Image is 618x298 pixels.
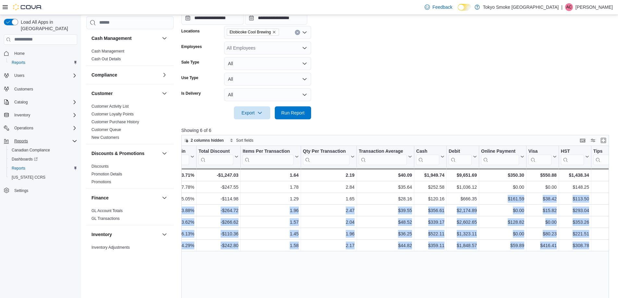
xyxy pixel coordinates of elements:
[9,59,77,66] span: Reports
[91,150,159,157] button: Discounts & Promotions
[528,207,557,214] div: $15.82
[199,171,238,179] div: -$1,247.03
[243,242,299,249] div: 1.58
[12,137,77,145] span: Reports
[561,171,589,179] div: $1,438.34
[12,124,77,132] span: Operations
[481,183,524,191] div: $0.00
[91,127,121,132] a: Customer Queue
[191,138,224,143] span: 2 columns hidden
[481,207,524,214] div: $0.00
[449,149,472,155] div: Debit
[14,87,33,92] span: Customers
[449,242,477,249] div: $1,848.57
[14,100,28,105] span: Catalog
[199,149,233,165] div: Total Discount
[182,137,226,144] button: 2 columns hidden
[156,171,194,179] div: 33.71%
[14,188,28,193] span: Settings
[566,3,572,11] span: AC
[12,72,77,79] span: Users
[199,230,238,238] div: -$110.36
[9,155,40,163] a: Dashboards
[303,242,354,249] div: 2.17
[416,218,444,226] div: $339.17
[14,138,28,144] span: Reports
[565,3,573,11] div: Andrew Costa
[6,146,80,155] button: Canadian Compliance
[238,106,266,119] span: Export
[600,137,607,144] button: Enter fullscreen
[91,112,134,116] a: Customer Loyalty Points
[243,149,294,165] div: Items Per Transaction
[224,88,311,101] button: All
[6,58,80,67] button: Reports
[12,175,45,180] span: [US_STATE] CCRS
[86,207,174,225] div: Finance
[449,149,477,165] button: Debit
[156,207,194,214] div: 33.88%
[12,148,50,153] span: Canadian Compliance
[156,195,194,203] div: 35.05%
[12,50,27,57] a: Home
[14,51,25,56] span: Home
[1,124,80,133] button: Operations
[416,242,444,249] div: $359.11
[227,137,256,144] button: Sort fields
[593,149,616,165] div: Tips
[528,171,557,179] div: $550.88
[481,218,524,226] div: $128.82
[359,207,412,214] div: $39.55
[86,47,174,66] div: Cash Management
[234,106,270,119] button: Export
[12,72,27,79] button: Users
[416,149,439,155] div: Cash
[1,49,80,58] button: Home
[243,218,299,226] div: 1.57
[91,231,112,238] h3: Inventory
[91,120,139,124] a: Customer Purchase History
[303,149,349,155] div: Qty Per Transaction
[295,30,300,35] button: Clear input
[245,12,307,25] input: Press the down key to open a popover containing a calendar.
[91,164,109,169] a: Discounts
[236,138,253,143] span: Sort fields
[91,49,124,54] a: Cash Management
[91,253,144,258] span: Inventory by Product Historical
[243,171,299,179] div: 1.64
[91,104,129,109] a: Customer Activity List
[561,149,584,165] div: HST
[91,150,144,157] h3: Discounts & Promotions
[303,195,354,203] div: 1.65
[302,30,307,35] button: Open list of options
[416,171,444,179] div: $1,949.74
[303,230,354,238] div: 1.96
[528,242,557,249] div: $416.41
[422,1,455,14] a: Feedback
[14,125,33,131] span: Operations
[243,195,299,203] div: 1.29
[303,207,354,214] div: 2.47
[243,149,294,155] div: Items Per Transaction
[199,149,233,155] div: Total Discount
[416,149,444,165] button: Cash
[243,183,299,191] div: 1.78
[91,135,119,140] span: New Customers
[91,231,159,238] button: Inventory
[12,137,30,145] button: Reports
[303,171,354,179] div: 2.19
[91,127,121,132] span: Customer Queue
[91,72,117,78] h3: Compliance
[9,155,77,163] span: Dashboards
[224,73,311,86] button: All
[9,59,28,66] a: Reports
[416,195,444,203] div: $120.16
[86,102,174,144] div: Customer
[91,172,122,176] a: Promotion Details
[359,171,412,179] div: $40.09
[91,72,159,78] button: Compliance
